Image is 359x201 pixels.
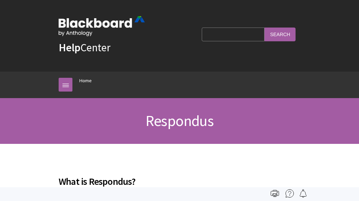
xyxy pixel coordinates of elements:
img: More help [286,189,294,198]
strong: Help [59,41,80,54]
a: Home [79,76,92,85]
h2: What is Respondus? [59,166,300,189]
input: Search [265,28,296,41]
a: HelpCenter [59,41,110,54]
span: Respondus [146,111,213,130]
img: Follow this page [299,189,307,198]
img: Print [271,189,279,198]
img: Blackboard by Anthology [59,16,145,36]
